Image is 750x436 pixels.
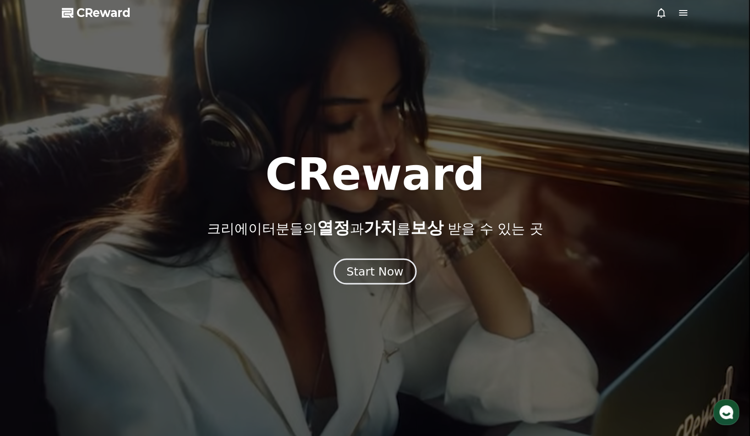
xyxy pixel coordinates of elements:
span: 홈 [29,304,34,312]
button: Start Now [334,258,416,284]
a: CReward [62,6,131,20]
h1: CReward [265,153,485,197]
span: 설정 [142,304,153,312]
div: Start Now [346,264,403,279]
span: 가치 [363,218,396,237]
a: 대화 [60,291,118,314]
span: 대화 [84,305,95,312]
span: 열정 [317,218,350,237]
a: 설정 [118,291,176,314]
span: CReward [77,6,131,20]
p: 크리에이터분들의 과 를 받을 수 있는 곳 [207,219,543,237]
a: Start Now [335,268,415,277]
span: 보상 [410,218,443,237]
a: 홈 [3,291,60,314]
